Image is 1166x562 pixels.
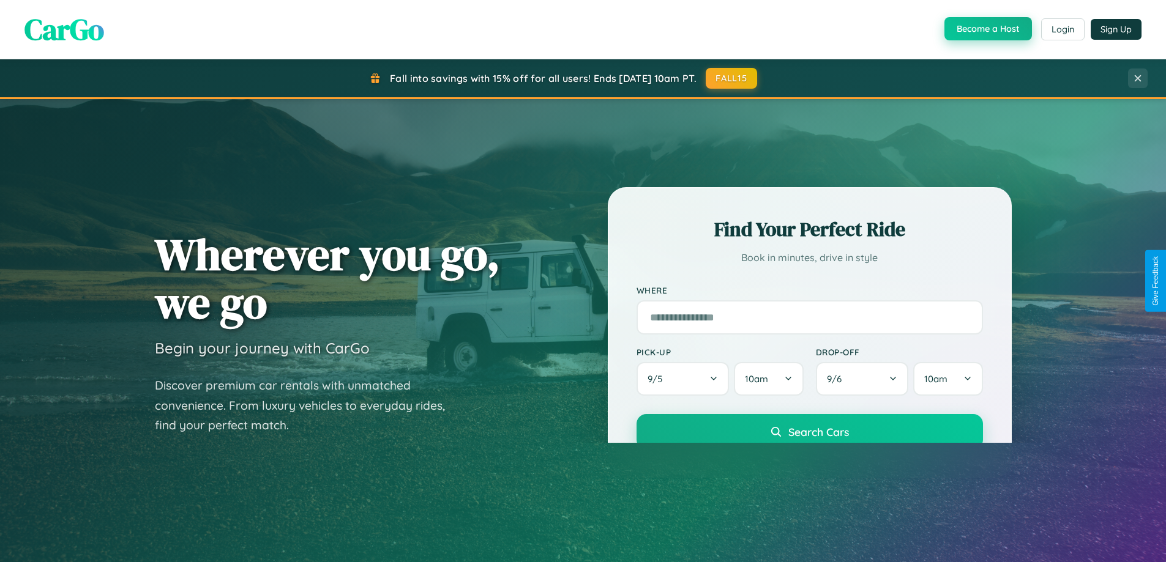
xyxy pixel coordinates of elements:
[1151,256,1160,306] div: Give Feedback
[816,347,983,357] label: Drop-off
[913,362,982,396] button: 10am
[1091,19,1142,40] button: Sign Up
[816,362,909,396] button: 9/6
[944,17,1032,40] button: Become a Host
[390,72,697,84] span: Fall into savings with 15% off for all users! Ends [DATE] 10am PT.
[24,9,104,50] span: CarGo
[637,285,983,295] label: Where
[734,362,803,396] button: 10am
[1041,18,1085,40] button: Login
[648,373,668,385] span: 9 / 5
[637,249,983,267] p: Book in minutes, drive in style
[745,373,768,385] span: 10am
[637,362,730,396] button: 9/5
[155,339,370,357] h3: Begin your journey with CarGo
[924,373,947,385] span: 10am
[155,375,461,435] p: Discover premium car rentals with unmatched convenience. From luxury vehicles to everyday rides, ...
[637,347,804,357] label: Pick-up
[827,373,848,385] span: 9 / 6
[788,425,849,438] span: Search Cars
[706,68,757,89] button: FALL15
[155,230,500,327] h1: Wherever you go, we go
[637,414,983,449] button: Search Cars
[637,216,983,243] h2: Find Your Perfect Ride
